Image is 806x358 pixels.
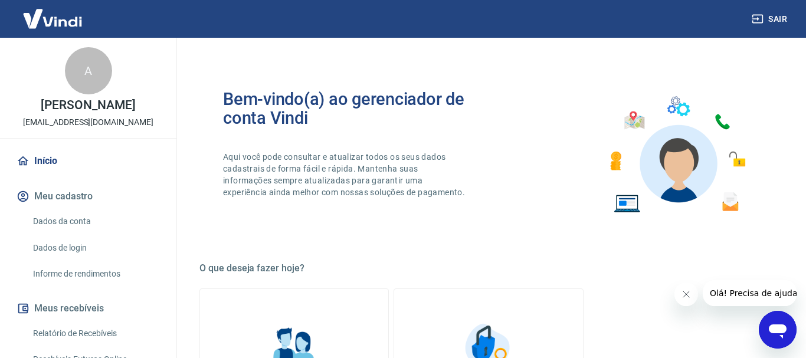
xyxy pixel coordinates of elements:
[599,90,754,220] img: Imagem de um avatar masculino com diversos icones exemplificando as funcionalidades do gerenciado...
[223,90,489,127] h2: Bem-vindo(a) ao gerenciador de conta Vindi
[759,311,797,349] iframe: Botão para abrir a janela de mensagens
[14,295,162,321] button: Meus recebíveis
[28,236,162,260] a: Dados de login
[41,99,135,111] p: [PERSON_NAME]
[28,321,162,346] a: Relatório de Recebíveis
[65,47,112,94] div: A
[28,209,162,234] a: Dados da conta
[14,183,162,209] button: Meu cadastro
[7,8,99,18] span: Olá! Precisa de ajuda?
[223,151,467,198] p: Aqui você pode consultar e atualizar todos os seus dados cadastrais de forma fácil e rápida. Mant...
[23,116,153,129] p: [EMAIL_ADDRESS][DOMAIN_NAME]
[199,262,778,274] h5: O que deseja fazer hoje?
[703,280,797,306] iframe: Mensagem da empresa
[28,262,162,286] a: Informe de rendimentos
[749,8,792,30] button: Sair
[14,1,91,37] img: Vindi
[674,283,698,306] iframe: Fechar mensagem
[14,148,162,174] a: Início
